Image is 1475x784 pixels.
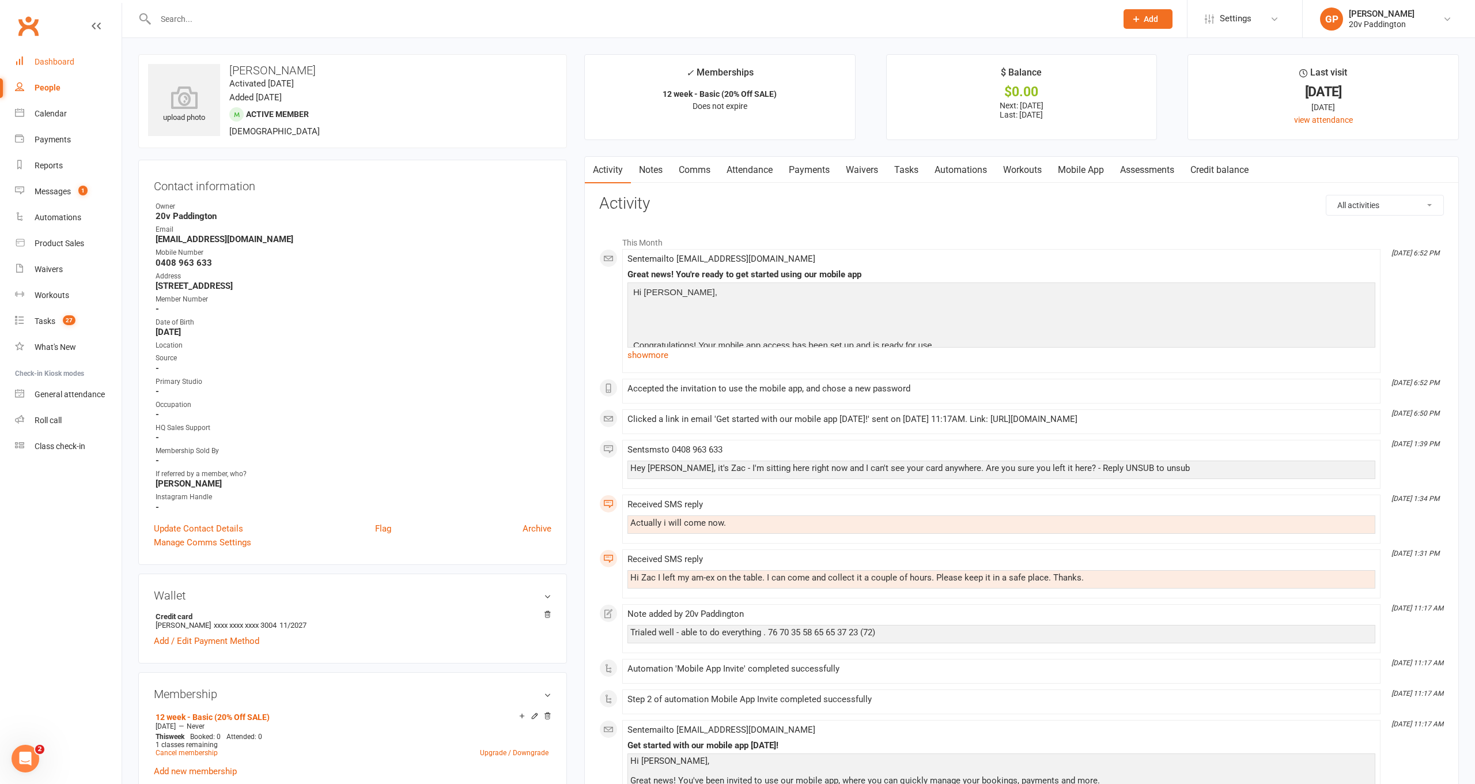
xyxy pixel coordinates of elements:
[35,291,69,300] div: Workouts
[1391,409,1439,417] i: [DATE] 6:50 PM
[156,376,551,387] div: Primary Studio
[630,285,1372,302] p: Hi [PERSON_NAME],
[35,316,55,326] div: Tasks
[35,416,62,425] div: Roll call
[154,536,251,549] a: Manage Comms Settings
[35,745,44,754] span: 2
[718,157,781,183] a: Attendance
[35,213,81,222] div: Automations
[1124,9,1173,29] button: Add
[156,399,551,410] div: Occupation
[1349,19,1415,29] div: 20v Paddington
[15,382,122,408] a: General attendance kiosk mode
[229,78,294,89] time: Activated [DATE]
[35,239,84,248] div: Product Sales
[156,386,551,397] strong: -
[627,741,1375,751] div: Get started with our mobile app [DATE]!
[154,766,237,777] a: Add new membership
[886,157,926,183] a: Tasks
[226,733,262,741] span: Attended: 0
[156,353,551,364] div: Source
[15,308,122,334] a: Tasks 27
[35,83,60,92] div: People
[156,713,270,722] a: 12 week - Basic (20% Off SALE)
[214,621,277,630] span: xxxx xxxx xxxx 3004
[585,157,631,183] a: Activity
[995,157,1050,183] a: Workouts
[15,127,122,153] a: Payments
[154,522,243,536] a: Update Contact Details
[627,414,1375,424] div: Clicked a link in email 'Get started with our mobile app [DATE]!' sent on [DATE] 11:17AM. Link: [...
[1144,14,1158,24] span: Add
[627,664,1375,674] div: Automation 'Mobile App Invite' completed successfully
[630,518,1372,528] div: Actually i will come now.
[148,64,557,77] h3: [PERSON_NAME]
[15,334,122,360] a: What's New
[63,315,75,325] span: 27
[663,89,777,99] strong: 12 week - Basic (20% Off SALE)
[156,327,551,337] strong: [DATE]
[156,409,551,420] strong: -
[156,304,551,314] strong: -
[627,444,723,455] span: Sent sms to 0408 963 633
[15,257,122,282] a: Waivers
[686,67,694,78] i: ✓
[246,110,309,119] span: Active member
[156,432,551,443] strong: -
[1198,86,1448,98] div: [DATE]
[156,258,551,268] strong: 0408 963 633
[156,211,551,221] strong: 20v Paddington
[1391,689,1443,698] i: [DATE] 11:17 AM
[156,492,551,503] div: Instagram Handle
[1220,6,1251,32] span: Settings
[156,281,551,291] strong: [STREET_ADDRESS]
[15,101,122,127] a: Calendar
[35,109,67,118] div: Calendar
[229,126,320,137] span: [DEMOGRAPHIC_DATA]
[35,265,63,274] div: Waivers
[1391,495,1439,503] i: [DATE] 1:34 PM
[627,347,1375,363] a: show more
[156,294,551,305] div: Member Number
[35,57,74,66] div: Dashboard
[630,338,1372,355] p: Congratulations! Your mobile app access has been set up and is ready for use.
[627,609,1375,619] div: Note added by 20v Paddington
[631,157,671,183] a: Notes
[627,695,1375,704] div: Step 2 of automation Mobile App Invite completed successfully
[1391,249,1439,257] i: [DATE] 6:52 PM
[15,434,122,459] a: Class kiosk mode
[156,478,551,489] strong: [PERSON_NAME]
[523,522,551,536] a: Archive
[1001,65,1042,86] div: $ Balance
[187,722,205,730] span: Never
[671,157,718,183] a: Comms
[229,92,282,103] time: Added [DATE]
[627,500,1375,510] div: Received SMS reply
[35,135,71,144] div: Payments
[152,11,1109,27] input: Search...
[156,733,169,741] span: This
[1050,157,1112,183] a: Mobile App
[1391,440,1439,448] i: [DATE] 1:39 PM
[599,231,1444,249] li: This Month
[154,610,551,631] li: [PERSON_NAME]
[15,153,122,179] a: Reports
[156,224,551,235] div: Email
[35,442,85,451] div: Class check-in
[156,741,218,749] span: 1 classes remaining
[693,101,747,111] span: Does not expire
[599,195,1444,213] h3: Activity
[15,231,122,257] a: Product Sales
[630,573,1372,583] div: Hi Zac I left my am-ex on the table. I can come and collect it a couple of hours. Please keep it ...
[480,749,549,757] a: Upgrade / Downgrade
[156,340,551,351] div: Location
[630,628,1372,638] div: Trialed well - able to do everything . 76 70 35 58 65 65 37 23 (72)
[156,363,551,374] strong: -
[156,749,218,757] a: Cancel membership
[154,688,551,700] h3: Membership
[1182,157,1257,183] a: Credit balance
[14,12,43,40] a: Clubworx
[1299,65,1347,86] div: Last visit
[154,175,551,193] h3: Contact information
[156,722,176,730] span: [DATE]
